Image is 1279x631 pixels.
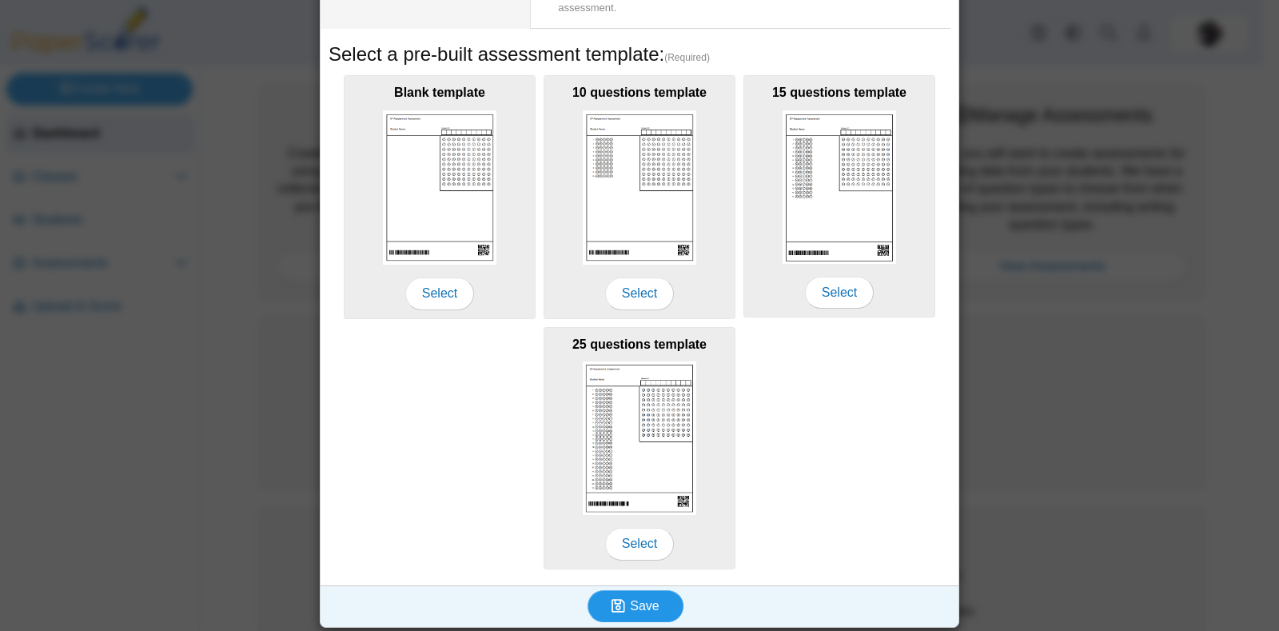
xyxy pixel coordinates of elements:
b: 25 questions template [572,337,707,351]
span: Save [630,599,659,613]
span: (Required) [664,51,710,65]
img: scan_sheet_15_questions.png [783,110,896,264]
h5: Select a pre-built assessment template: [329,41,950,68]
b: 10 questions template [572,86,707,99]
b: 15 questions template [772,86,906,99]
span: Select [405,278,474,310]
img: scan_sheet_blank.png [383,110,496,265]
span: Select [805,277,874,309]
span: Select [605,278,674,310]
b: Blank template [394,86,485,99]
span: Select [605,528,674,560]
button: Save [588,590,683,622]
img: scan_sheet_25_questions.png [583,361,696,515]
img: scan_sheet_10_questions.png [583,110,696,265]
